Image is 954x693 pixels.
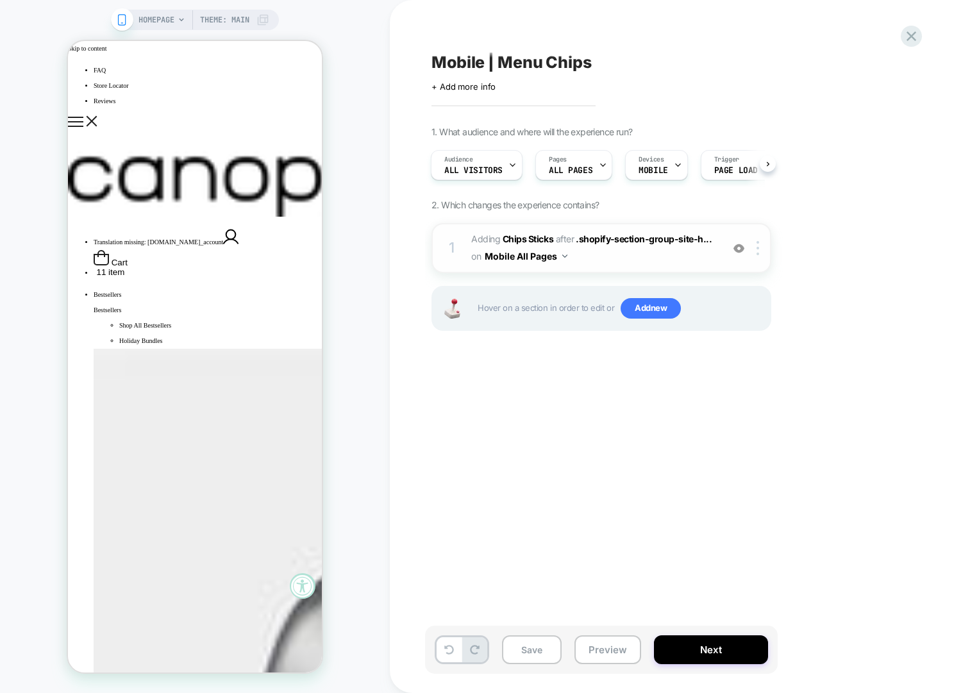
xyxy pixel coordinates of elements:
img: down arrow [562,255,567,258]
span: Holiday Bundles [51,296,95,303]
span: Cart [44,217,60,226]
img: crossed eye [733,243,744,254]
button: Save [502,635,562,664]
span: Translation missing: [DOMAIN_NAME]_account [26,197,155,205]
span: .shopify-section-group-site-h... [576,233,712,244]
a: Translation missing: [DOMAIN_NAME]_account [26,197,171,205]
button: Next [654,635,768,664]
a: Bestsellers [26,250,53,257]
span: ALL PAGES [549,166,592,175]
span: Add new [621,298,681,319]
span: on [471,248,481,264]
span: 2. Which changes the experience contains? [431,199,599,210]
span: Trigger [714,155,739,164]
button: Open Cart Drawer - 1 item [26,209,60,236]
button: Accessibility Widget, click to open [222,532,247,558]
img: close [757,241,759,255]
span: AFTER [556,233,574,244]
img: Joystick [439,299,465,319]
span: Page Load [714,166,758,175]
span: Audience [444,155,473,164]
span: HOMEPAGE [138,10,174,30]
span: Bestsellers [26,265,53,272]
a: Store Locator [26,41,61,48]
div: 1 [446,235,458,261]
button: Mobile All Pages [485,247,567,265]
button: Preview [574,635,641,664]
span: 1 [29,226,33,236]
span: Hover on a section in order to edit or [478,298,764,319]
span: 1 item [33,226,56,236]
span: Devices [639,155,664,164]
span: Pages [549,155,567,164]
a: FAQ [26,26,38,33]
span: Theme: MAIN [200,10,249,30]
b: Chips Sticks [503,233,553,244]
span: MOBILE [639,166,667,175]
span: All Visitors [444,166,503,175]
span: + Add more info [431,81,496,92]
span: Mobile | Menu Chips [431,53,592,72]
span: Shop All Bestsellers [51,281,103,288]
span: 1. What audience and where will the experience run? [431,126,632,137]
a: Reviews [26,56,47,63]
span: Adding [471,233,553,244]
